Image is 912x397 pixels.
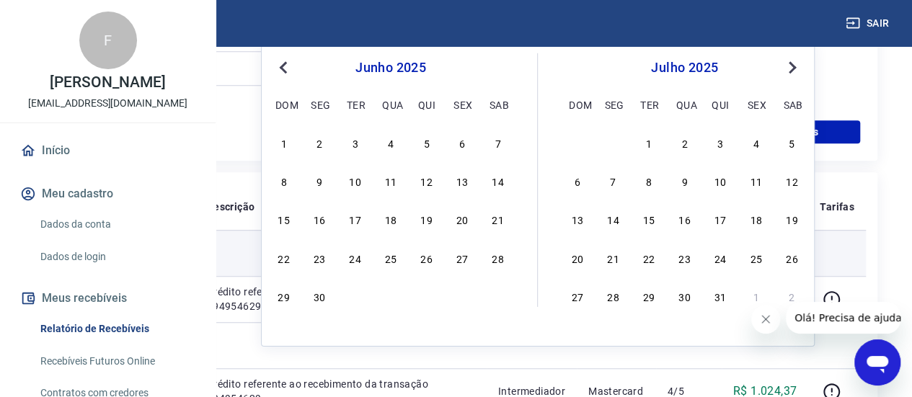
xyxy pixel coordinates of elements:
[712,249,729,266] div: Choose quinta-feira, 24 de julho de 2025
[453,172,471,189] div: Choose sexta-feira, 13 de junho de 2025
[712,172,729,189] div: Choose quinta-feira, 10 de julho de 2025
[569,210,586,228] div: Choose domingo, 13 de julho de 2025
[347,95,364,112] div: ter
[748,172,765,189] div: Choose sexta-feira, 11 de julho de 2025
[418,287,435,305] div: Choose quinta-feira, 3 de julho de 2025
[490,95,507,112] div: sab
[712,287,729,305] div: Choose quinta-feira, 31 de julho de 2025
[347,287,364,305] div: Choose terça-feira, 1 de julho de 2025
[35,242,198,272] a: Dados de login
[783,210,800,228] div: Choose sábado, 19 de julho de 2025
[311,172,328,189] div: Choose segunda-feira, 9 de junho de 2025
[783,95,800,112] div: sab
[17,178,198,210] button: Meu cadastro
[382,95,399,112] div: qua
[569,172,586,189] div: Choose domingo, 6 de julho de 2025
[275,249,293,266] div: Choose domingo, 22 de junho de 2025
[275,134,293,151] div: Choose domingo, 1 de junho de 2025
[347,172,364,189] div: Choose terça-feira, 10 de junho de 2025
[748,95,765,112] div: sex
[640,249,658,266] div: Choose terça-feira, 22 de julho de 2025
[567,132,802,306] div: month 2025-07
[273,59,508,76] div: junho 2025
[567,59,802,76] div: julho 2025
[751,305,780,334] iframe: Fechar mensagem
[783,172,800,189] div: Choose sábado, 12 de julho de 2025
[783,134,800,151] div: Choose sábado, 5 de julho de 2025
[676,134,694,151] div: Choose quarta-feira, 2 de julho de 2025
[418,95,435,112] div: qui
[712,95,729,112] div: qui
[273,132,508,306] div: month 2025-06
[275,287,293,305] div: Choose domingo, 29 de junho de 2025
[604,134,621,151] div: Choose segunda-feira, 30 de junho de 2025
[640,287,658,305] div: Choose terça-feira, 29 de julho de 2025
[453,249,471,266] div: Choose sexta-feira, 27 de junho de 2025
[382,134,399,151] div: Choose quarta-feira, 4 de junho de 2025
[604,95,621,112] div: seg
[418,210,435,228] div: Choose quinta-feira, 19 de junho de 2025
[676,210,694,228] div: Choose quarta-feira, 16 de julho de 2025
[490,287,507,305] div: Choose sábado, 5 de julho de 2025
[820,200,854,214] p: Tarifas
[35,314,198,344] a: Relatório de Recebíveis
[347,210,364,228] div: Choose terça-feira, 17 de junho de 2025
[347,134,364,151] div: Choose terça-feira, 3 de junho de 2025
[604,210,621,228] div: Choose segunda-feira, 14 de julho de 2025
[453,134,471,151] div: Choose sexta-feira, 6 de junho de 2025
[28,96,187,111] p: [EMAIL_ADDRESS][DOMAIN_NAME]
[311,287,328,305] div: Choose segunda-feira, 30 de junho de 2025
[311,249,328,266] div: Choose segunda-feira, 23 de junho de 2025
[418,249,435,266] div: Choose quinta-feira, 26 de junho de 2025
[843,10,895,37] button: Sair
[604,172,621,189] div: Choose segunda-feira, 7 de julho de 2025
[490,172,507,189] div: Choose sábado, 14 de junho de 2025
[783,287,800,305] div: Choose sábado, 2 de agosto de 2025
[347,249,364,266] div: Choose terça-feira, 24 de junho de 2025
[783,249,800,266] div: Choose sábado, 26 de julho de 2025
[382,172,399,189] div: Choose quarta-feira, 11 de junho de 2025
[79,12,137,69] div: F
[748,210,765,228] div: Choose sexta-feira, 18 de julho de 2025
[275,172,293,189] div: Choose domingo, 8 de junho de 2025
[35,347,198,376] a: Recebíveis Futuros Online
[748,287,765,305] div: Choose sexta-feira, 1 de agosto de 2025
[382,287,399,305] div: Choose quarta-feira, 2 de julho de 2025
[64,58,404,79] input: Data final
[640,95,658,112] div: ter
[9,10,121,22] span: Olá! Precisa de ajuda?
[854,339,900,385] iframe: Botão para abrir a janela de mensagens
[418,172,435,189] div: Choose quinta-feira, 12 de junho de 2025
[712,210,729,228] div: Choose quinta-feira, 17 de julho de 2025
[784,59,801,76] button: Next Month
[748,134,765,151] div: Choose sexta-feira, 4 de julho de 2025
[17,282,198,314] button: Meus recebíveis
[490,134,507,151] div: Choose sábado, 7 de junho de 2025
[490,210,507,228] div: Choose sábado, 21 de junho de 2025
[275,95,293,112] div: dom
[569,249,586,266] div: Choose domingo, 20 de julho de 2025
[604,249,621,266] div: Choose segunda-feira, 21 de julho de 2025
[640,210,658,228] div: Choose terça-feira, 15 de julho de 2025
[676,172,694,189] div: Choose quarta-feira, 9 de julho de 2025
[676,249,694,266] div: Choose quarta-feira, 23 de julho de 2025
[207,200,255,214] p: Descrição
[382,249,399,266] div: Choose quarta-feira, 25 de junho de 2025
[569,95,586,112] div: dom
[604,287,621,305] div: Choose segunda-feira, 28 de julho de 2025
[712,134,729,151] div: Choose quinta-feira, 3 de julho de 2025
[311,210,328,228] div: Choose segunda-feira, 16 de junho de 2025
[311,95,328,112] div: seg
[453,287,471,305] div: Choose sexta-feira, 4 de julho de 2025
[569,134,586,151] div: Choose domingo, 29 de junho de 2025
[418,134,435,151] div: Choose quinta-feira, 5 de junho de 2025
[382,210,399,228] div: Choose quarta-feira, 18 de junho de 2025
[569,287,586,305] div: Choose domingo, 27 de julho de 2025
[311,134,328,151] div: Choose segunda-feira, 2 de junho de 2025
[640,172,658,189] div: Choose terça-feira, 8 de julho de 2025
[453,210,471,228] div: Choose sexta-feira, 20 de junho de 2025
[490,249,507,266] div: Choose sábado, 28 de junho de 2025
[35,210,198,239] a: Dados da conta
[748,249,765,266] div: Choose sexta-feira, 25 de julho de 2025
[640,134,658,151] div: Choose terça-feira, 1 de julho de 2025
